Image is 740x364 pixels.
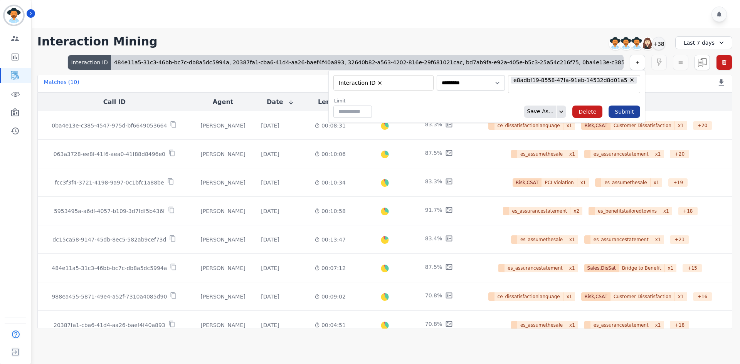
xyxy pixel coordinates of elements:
span: Customer Dissatisfaction [610,121,675,130]
img: Bordered avatar [5,6,23,25]
span: x 1 [563,292,575,301]
span: es_assurancestatement [590,235,652,244]
span: Risk,CSAT [581,292,610,301]
div: + 16 [693,292,712,301]
span: es_assumethesale [601,178,650,187]
div: 00:10:34 [312,179,348,186]
div: 00:09:02 [312,293,348,300]
span: es_assumethesale [517,235,566,244]
li: Interaction ID [336,79,385,87]
p: dc15ca58-9147-45db-8ec5-582ab9cef73d [52,236,166,243]
div: + 23 [670,235,689,244]
div: Save As... [524,106,553,118]
h1: Interaction Mining [37,35,158,49]
div: 83.3% [425,178,442,187]
button: Call ID [103,97,126,107]
div: [PERSON_NAME] [197,179,249,186]
div: + 18 [670,321,689,329]
div: [DATE] [261,150,279,158]
div: 87.5% [425,149,442,159]
span: es_assurancestatement [590,321,652,329]
div: Interaction ID [68,55,111,70]
label: Limit [334,98,372,104]
span: Customer Dissatisfaction [610,292,675,301]
div: 00:04:51 [312,321,348,329]
div: [DATE] [261,321,279,329]
span: x 1 [566,235,578,244]
span: x 1 [675,121,687,130]
div: 83.3% [425,121,442,130]
span: x 1 [566,264,578,272]
span: Risk,CSAT [581,121,610,130]
p: 5953495a-a6df-4057-b109-3d7fdf5b436f [54,207,165,215]
button: Agent [213,97,234,107]
p: 484e11a5-31c3-46bb-bc7c-db8a5dc5994a [52,264,167,272]
span: x 1 [651,178,663,187]
div: [PERSON_NAME] [197,293,249,300]
span: x 1 [652,150,664,158]
span: es_assurancestatement [590,150,652,158]
span: x 2 [570,207,582,215]
button: Length [318,97,342,107]
button: Date [267,97,294,107]
p: fcc3f3f4-3721-4198-9a97-0c1bfc1a88be [55,179,164,186]
li: e8adbf19-8558-47fa-91eb-14532d8d01a5 [511,77,637,84]
span: es_benefitstailoredtowins [595,207,660,215]
span: es_assumethesale [517,150,566,158]
div: Matches ( 10 ) [44,78,79,89]
p: 20387fa1-cba6-41d4-aa26-baef4f40a893 [54,321,165,329]
span: x 1 [652,321,664,329]
span: x 1 [563,121,575,130]
span: x 1 [566,150,578,158]
div: 00:10:58 [312,207,348,215]
div: [PERSON_NAME] [197,264,249,272]
p: 063a3728-ee8f-41f6-aea0-41f88d8496e0 [54,150,165,158]
ul: selected options [510,75,638,93]
div: 00:07:12 [312,264,348,272]
span: x 1 [566,321,578,329]
div: [DATE] [261,236,279,243]
div: + 15 [683,264,702,272]
button: Remove e8adbf19-8558-47fa-91eb-14532d8d01a5 [629,77,635,83]
div: +38 [652,37,665,50]
div: [DATE] [261,293,279,300]
p: 988ea455-5871-49e4-a52f-7310a4085d90 [52,293,167,300]
div: + 20 [693,121,712,130]
p: 0ba4e13e-c385-4547-975d-bf6649053664 [52,122,167,129]
span: x 1 [652,235,664,244]
div: [PERSON_NAME] [197,207,249,215]
span: Bridge to Benefit [619,264,665,272]
div: [PERSON_NAME] [197,236,249,243]
span: x 1 [577,178,589,187]
button: Remove Interaction ID [377,80,383,86]
span: x 1 [675,292,687,301]
div: 87.5% [425,263,442,273]
span: x 1 [660,207,672,215]
div: [DATE] [261,122,279,129]
div: 91.7% [425,206,442,216]
span: x 1 [665,264,677,272]
div: [DATE] [261,179,279,186]
div: 70.8% [425,320,442,330]
span: es_assurancestatement [509,207,571,215]
span: es_assurancestatement [505,264,566,272]
span: ce_dissatisfactionlanguage [494,121,563,130]
div: + 19 [668,178,688,187]
span: es_assumethesale [517,321,566,329]
div: [PERSON_NAME] [197,150,249,158]
span: Risk,CSAT [513,178,542,187]
div: [DATE] [261,264,279,272]
button: Delete [572,106,602,118]
span: ce_dissatisfactionlanguage [494,292,563,301]
div: [PERSON_NAME] [197,321,249,329]
div: + 20 [670,150,689,158]
span: PCI Violation [542,178,577,187]
div: [DATE] [261,207,279,215]
div: 83.4% [425,235,442,244]
div: 70.8% [425,292,442,301]
button: Submit [609,106,640,118]
div: Last 7 days [675,36,732,49]
ul: selected options [335,78,429,87]
div: + 18 [678,207,698,215]
div: [PERSON_NAME] [197,122,249,129]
